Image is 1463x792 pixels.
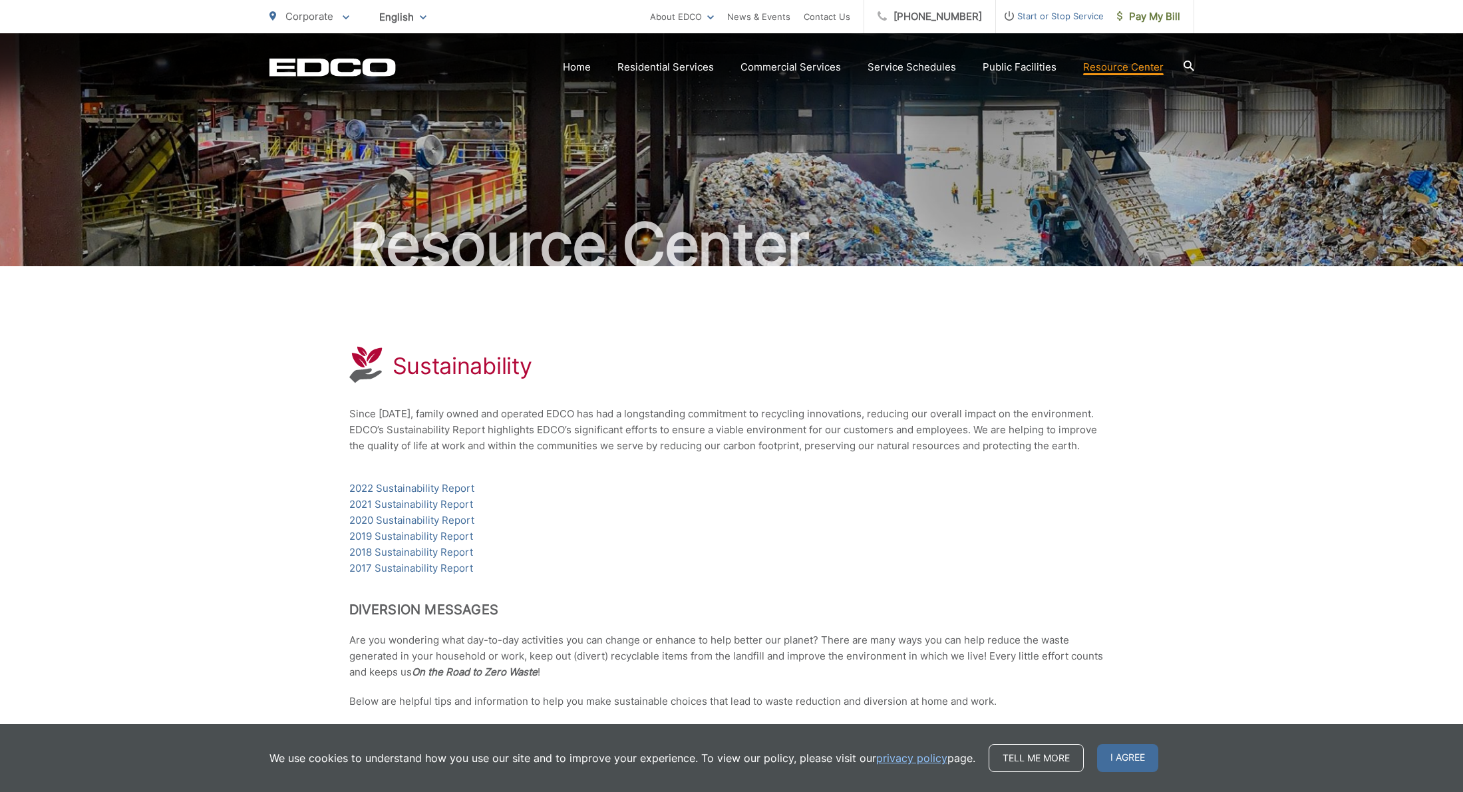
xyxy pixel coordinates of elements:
[349,602,1114,618] h2: Diversion Messages
[349,496,473,512] a: 2021 Sustainability Report
[349,560,473,576] a: 2017 Sustainability Report
[983,59,1057,75] a: Public Facilities
[617,59,714,75] a: Residential Services
[989,744,1084,772] a: Tell me more
[349,544,473,560] a: 2018 Sustainability Report
[804,9,850,25] a: Contact Us
[727,9,790,25] a: News & Events
[563,59,591,75] a: Home
[1083,59,1164,75] a: Resource Center
[369,5,436,29] span: English
[285,10,333,23] span: Corporate
[1117,9,1180,25] span: Pay My Bill
[349,406,1114,454] p: Since [DATE], family owned and operated EDCO has had a longstanding commitment to recycling innov...
[650,9,714,25] a: About EDCO
[349,528,473,544] a: 2019 Sustainability Report
[1097,744,1158,772] span: I agree
[349,512,474,528] a: 2020 Sustainability Report
[269,212,1194,278] h2: Resource Center
[412,666,538,678] strong: On the Road to Zero Waste
[349,632,1114,680] p: Are you wondering what day-to-day activities you can change or enhance to help better our planet?...
[349,693,1114,709] p: Below are helpful tips and information to help you make sustainable choices that lead to waste re...
[868,59,956,75] a: Service Schedules
[269,750,975,766] p: We use cookies to understand how you use our site and to improve your experience. To view our pol...
[740,59,841,75] a: Commercial Services
[269,58,396,77] a: EDCD logo. Return to the homepage.
[349,481,474,496] a: 2022 Sustainability Report
[876,750,947,766] a: privacy policy
[393,353,532,379] h1: Sustainability
[349,723,450,739] a: End [MEDICAL_DATA]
